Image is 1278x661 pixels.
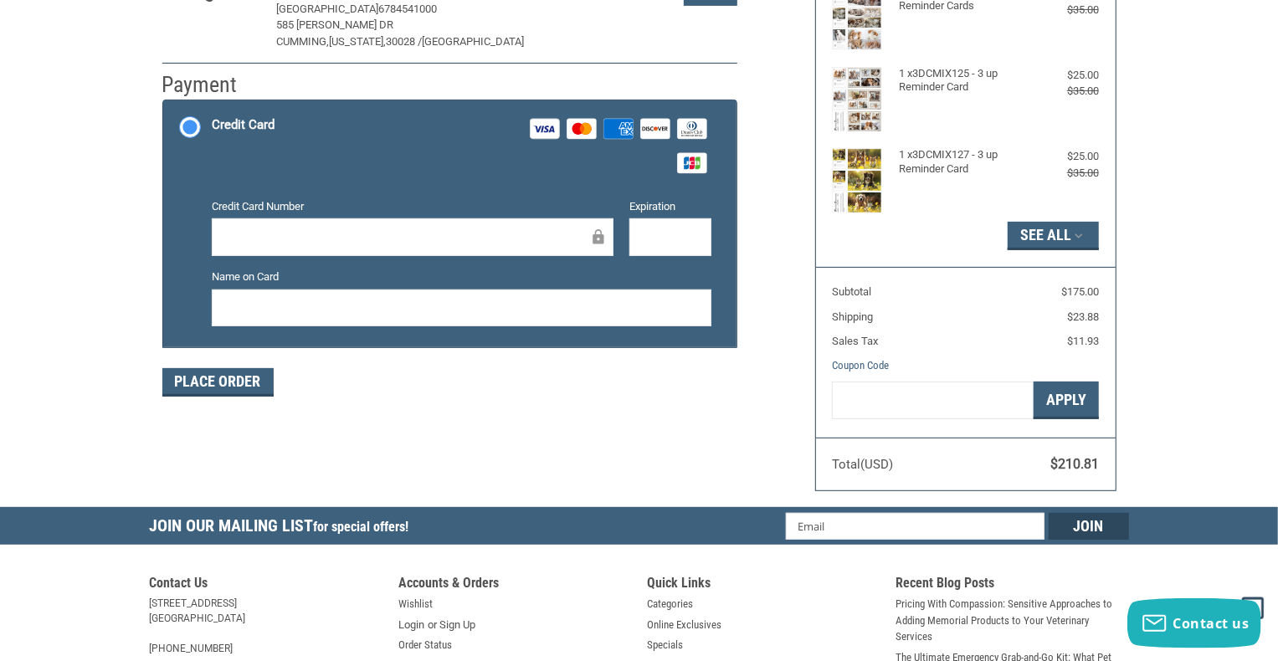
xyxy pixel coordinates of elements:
span: $210.81 [1050,456,1099,472]
span: Sales Tax [832,335,878,347]
button: Apply [1034,382,1099,419]
span: [GEOGRAPHIC_DATA] [422,35,524,48]
span: 6784541000 [378,3,437,15]
address: [STREET_ADDRESS] [GEOGRAPHIC_DATA] [PHONE_NUMBER] [150,596,382,656]
span: $175.00 [1061,285,1099,298]
a: Coupon Code [832,359,889,371]
span: $11.93 [1067,335,1099,347]
h5: Quick Links [647,575,880,596]
label: Name on Card [212,269,711,285]
a: Sign Up [440,617,476,633]
a: Login [398,617,424,633]
div: $25.00 [1032,148,1099,165]
h2: Payment [162,71,260,99]
div: Credit Card [212,111,275,139]
button: Contact us [1127,598,1261,648]
span: $23.88 [1067,310,1099,323]
h5: Join Our Mailing List [150,507,418,550]
span: Contact us [1173,614,1250,633]
span: for special offers! [314,519,409,535]
input: Join [1049,513,1129,540]
input: Email [786,513,1044,540]
span: or [418,617,447,633]
span: CUMMING, [276,35,329,48]
h5: Recent Blog Posts [896,575,1129,596]
h5: Accounts & Orders [398,575,631,596]
div: $25.00 [1032,67,1099,84]
div: $35.00 [1032,165,1099,182]
h4: 1 x 3DCMIX125 - 3 up Reminder Card [899,67,1029,95]
a: Online Exclusives [647,617,721,633]
label: Credit Card Number [212,198,613,215]
span: [US_STATE], [329,35,386,48]
a: Order Status [398,637,452,653]
a: Specials [647,637,683,653]
div: $35.00 [1032,2,1099,18]
span: 585 [PERSON_NAME] DR [276,18,393,31]
h5: Contact Us [150,575,382,596]
h4: 1 x 3DCMIX127 - 3 up Reminder Card [899,148,1029,176]
a: Pricing With Compassion: Sensitive Approaches to Adding Memorial Products to Your Veterinary Serv... [896,596,1129,645]
span: Total (USD) [832,457,893,472]
label: Expiration [629,198,711,215]
span: 30028 / [386,35,422,48]
span: Subtotal [832,285,871,298]
input: Gift Certificate or Coupon Code [832,382,1034,419]
span: Shipping [832,310,873,323]
div: $35.00 [1032,83,1099,100]
button: Place Order [162,368,274,397]
a: Wishlist [398,596,433,612]
button: See All [1008,222,1099,250]
a: Categories [647,596,693,612]
span: [GEOGRAPHIC_DATA] [276,3,378,15]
